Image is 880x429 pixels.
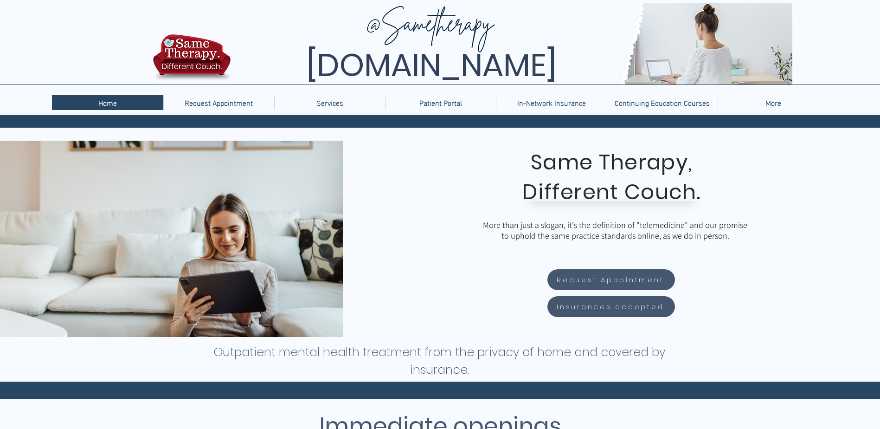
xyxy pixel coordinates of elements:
[180,95,257,110] p: Request Appointment
[547,269,675,290] a: Request Appointment
[557,301,664,312] span: Insurances accepted
[94,95,122,110] p: Home
[163,95,274,110] a: Request Appointment
[557,274,664,285] span: Request Appointment
[312,95,348,110] p: Services
[274,95,385,110] div: Services
[415,95,467,110] p: Patient Portal
[761,95,786,110] p: More
[547,296,675,317] a: Insurances accepted
[481,220,750,241] p: More than just a slogan, it's the definition of "telemedicine" and our promise to uphold the same...
[610,95,714,110] p: Continuing Education Courses
[213,344,666,379] h1: Outpatient mental health treatment from the privacy of home and covered by insurance.
[306,43,557,87] span: [DOMAIN_NAME]
[385,95,496,110] a: Patient Portal
[522,177,700,207] span: Different Couch.
[531,148,693,177] span: Same Therapy,
[52,95,829,110] nav: Site
[52,95,163,110] a: Home
[150,33,233,88] img: TBH.US
[233,3,792,84] img: Same Therapy, Different Couch. TelebehavioralHealth.US
[496,95,607,110] a: In-Network Insurance
[607,95,718,110] a: Continuing Education Courses
[513,95,591,110] p: In-Network Insurance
